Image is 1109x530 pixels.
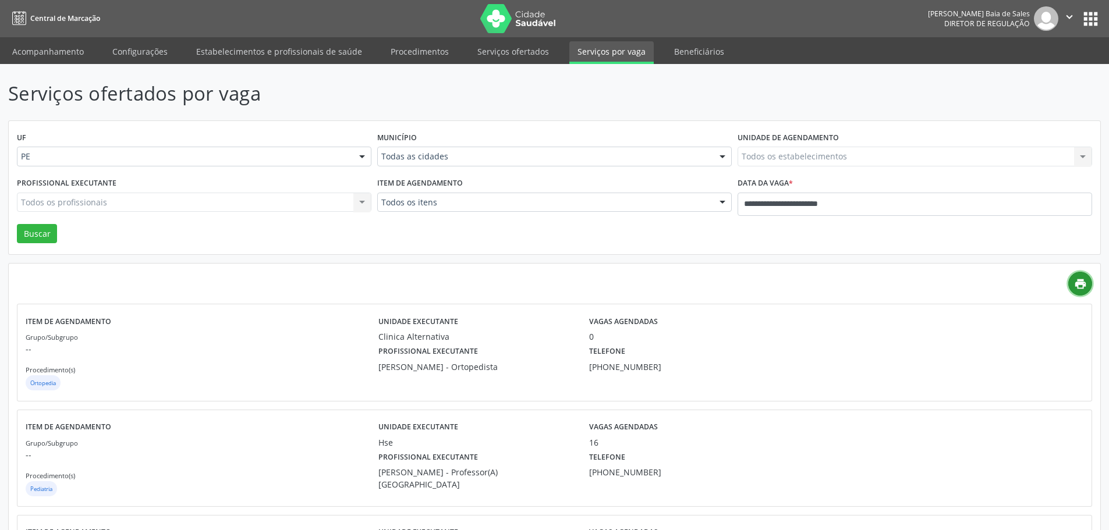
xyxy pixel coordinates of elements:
small: Pediatria [30,485,52,493]
a: print [1068,272,1092,296]
a: Central de Marcação [8,9,100,28]
span: PE [21,151,348,162]
a: Serviços por vaga [569,41,654,64]
label: Item de agendamento [377,175,463,193]
label: Profissional executante [378,449,478,467]
span: Todas as cidades [381,151,708,162]
small: Grupo/Subgrupo [26,439,78,447]
p: -- [26,343,378,355]
label: Telefone [589,449,625,467]
small: Procedimento(s) [26,365,75,374]
label: Telefone [589,343,625,361]
div: 16 [589,436,731,449]
a: Procedimentos [382,41,457,62]
label: Profissional executante [378,343,478,361]
img: img [1034,6,1058,31]
a: Beneficiários [666,41,732,62]
div: Hse [378,436,573,449]
div: [PERSON_NAME] Baia de Sales [928,9,1030,19]
i: print [1074,278,1087,290]
label: Data da vaga [738,175,793,193]
label: Profissional executante [17,175,116,193]
button: apps [1080,9,1101,29]
div: [PERSON_NAME] - Ortopedista [378,361,573,373]
a: Acompanhamento [4,41,92,62]
button:  [1058,6,1080,31]
div: 0 [589,330,731,343]
label: Item de agendamento [26,418,111,436]
div: [PHONE_NUMBER] [589,361,678,373]
i:  [1063,10,1076,23]
span: Central de Marcação [30,13,100,23]
label: Unidade executante [378,418,458,436]
label: UF [17,129,26,147]
p: Serviços ofertados por vaga [8,79,773,108]
span: Diretor de regulação [944,19,1030,29]
label: Unidade de agendamento [738,129,839,147]
small: Grupo/Subgrupo [26,333,78,342]
p: -- [26,449,378,461]
button: Buscar [17,224,57,244]
small: Procedimento(s) [26,471,75,480]
a: Serviços ofertados [469,41,557,62]
label: Item de agendamento [26,312,111,330]
div: [PERSON_NAME] - Professor(A) [GEOGRAPHIC_DATA] [378,466,573,490]
label: Vagas agendadas [589,418,658,436]
label: Unidade executante [378,312,458,330]
div: [PHONE_NUMBER] [589,466,678,478]
div: Clinica Alternativa [378,330,573,343]
label: Município [377,129,417,147]
small: Ortopedia [30,379,56,387]
label: Vagas agendadas [589,312,658,330]
a: Estabelecimentos e profissionais de saúde [188,41,370,62]
a: Configurações [104,41,176,62]
span: Todos os itens [381,197,708,208]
